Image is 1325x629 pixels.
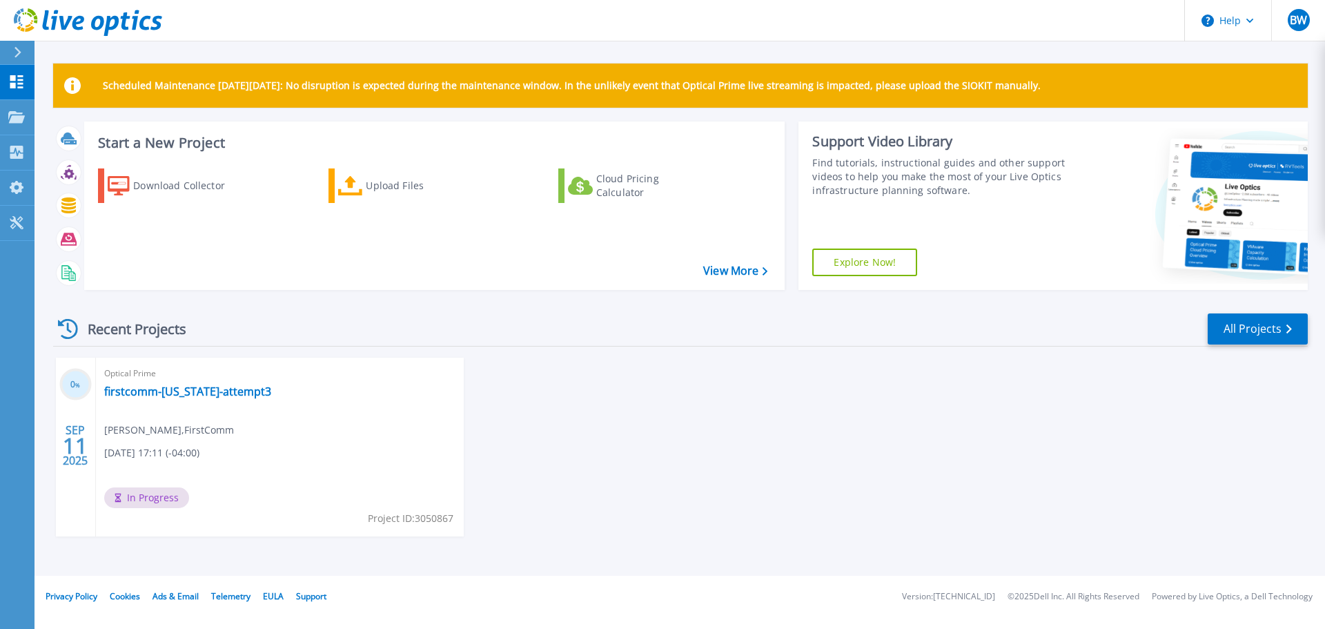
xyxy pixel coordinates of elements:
[104,366,455,381] span: Optical Prime
[62,420,88,471] div: SEP 2025
[703,264,767,278] a: View More
[133,172,244,200] div: Download Collector
[104,423,234,438] span: [PERSON_NAME] , FirstComm
[812,249,917,276] a: Explore Now!
[328,168,482,203] a: Upload Files
[211,590,251,602] a: Telemetry
[75,381,80,389] span: %
[59,377,92,393] h3: 0
[110,590,140,602] a: Cookies
[104,487,189,508] span: In Progress
[812,156,1072,197] div: Find tutorials, instructional guides and other support videos to help you make the most of your L...
[368,511,453,526] span: Project ID: 3050867
[53,312,205,346] div: Recent Projects
[98,168,252,203] a: Download Collector
[263,590,284,602] a: EULA
[153,590,199,602] a: Ads & Email
[103,80,1041,91] p: Scheduled Maintenance [DATE][DATE]: No disruption is expected during the maintenance window. In t...
[1208,313,1308,345] a: All Projects
[46,590,97,602] a: Privacy Policy
[1008,592,1139,601] li: © 2025 Dell Inc. All Rights Reserved
[1152,592,1313,601] li: Powered by Live Optics, a Dell Technology
[366,172,476,200] div: Upload Files
[596,172,707,200] div: Cloud Pricing Calculator
[98,135,767,151] h3: Start a New Project
[104,385,271,398] a: firstcomm-[US_STATE]-attempt3
[812,133,1072,151] div: Support Video Library
[902,592,995,601] li: Version: [TECHNICAL_ID]
[558,168,712,203] a: Cloud Pricing Calculator
[63,440,88,452] span: 11
[1290,14,1307,26] span: BW
[104,445,199,461] span: [DATE] 17:11 (-04:00)
[296,590,326,602] a: Support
